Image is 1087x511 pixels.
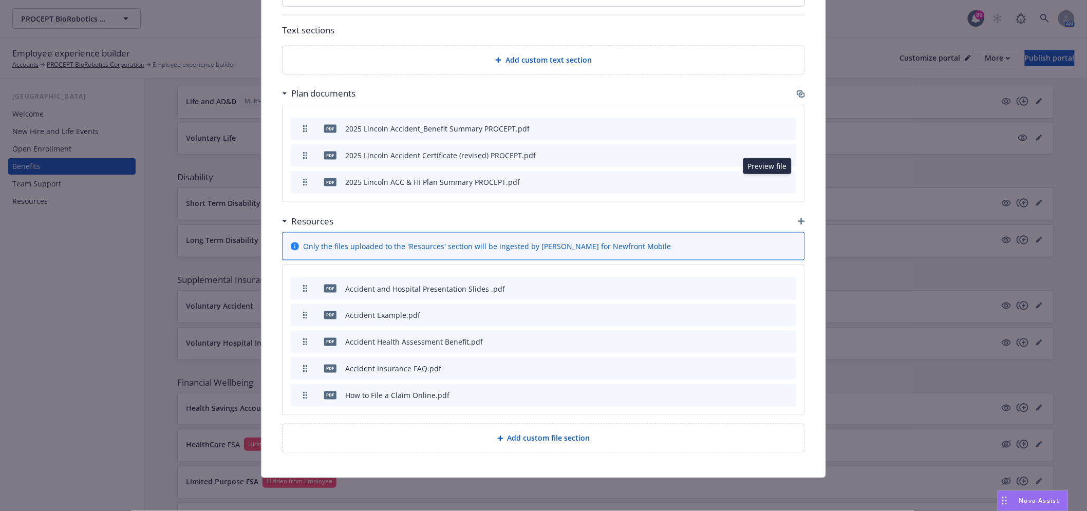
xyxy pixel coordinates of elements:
[750,390,758,401] button: download file
[345,364,441,374] div: Accident Insurance FAQ.pdf
[324,152,336,159] span: pdf
[784,310,792,321] button: archive file
[345,177,520,187] div: 2025 Lincoln ACC & HI Plan Summary PROCEPT.pdf
[324,125,336,133] span: pdf
[766,337,776,348] button: preview file
[324,338,336,346] span: pdf
[324,178,336,186] span: pdf
[766,177,776,187] button: preview file
[998,491,1011,510] div: Drag to move
[766,283,776,294] button: preview file
[784,150,792,161] button: archive file
[750,283,758,294] button: download file
[282,424,805,453] div: Add custom file section
[750,123,758,134] button: download file
[291,215,333,228] h3: Resources
[303,241,671,252] span: Only the files uploaded to the 'Resources' section will be ingested by [PERSON_NAME] for Newfront...
[291,87,355,100] h3: Plan documents
[282,45,805,74] div: Add custom text section
[282,24,805,37] p: Text sections
[750,150,758,161] button: download file
[766,310,776,321] button: preview file
[750,177,758,187] button: download file
[345,283,505,294] div: Accident and Hospital Presentation Slides .pdf
[750,337,758,348] button: download file
[324,311,336,319] span: pdf
[345,337,483,348] div: Accident Health Assessment Benefit.pdf
[766,364,776,374] button: preview file
[998,490,1069,511] button: Nova Assist
[784,337,792,348] button: archive file
[324,365,336,372] span: pdf
[750,310,758,321] button: download file
[766,123,776,134] button: preview file
[766,390,776,401] button: preview file
[324,391,336,399] span: pdf
[766,150,776,161] button: preview file
[784,123,792,134] button: archive file
[1019,496,1060,505] span: Nova Assist
[508,433,590,444] span: Add custom file section
[743,158,792,174] div: Preview file
[345,150,536,161] div: 2025 Lincoln Accident Certificate (revised) PROCEPT.pdf
[784,283,792,294] button: archive file
[750,364,758,374] button: download file
[345,310,420,321] div: Accident Example.pdf
[324,285,336,292] span: pdf
[345,390,449,401] div: How to File a Claim Online.pdf
[282,87,355,100] div: Plan documents
[784,390,792,401] button: archive file
[784,177,792,187] button: archive file
[345,123,530,134] div: 2025 Lincoln Accident_Benefit Summary PROCEPT.pdf
[505,54,592,65] span: Add custom text section
[784,364,792,374] button: archive file
[282,215,333,228] div: Resources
